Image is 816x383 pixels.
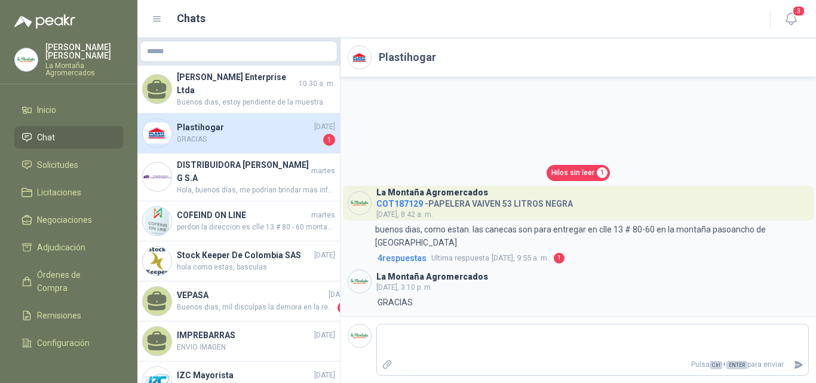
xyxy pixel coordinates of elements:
[551,167,594,179] span: Hilos sin leer
[377,354,397,375] label: Adjuntar archivos
[177,222,335,233] span: perdon la direccion es clle 13 # 80 - 60 montaña de pasoancho
[143,207,171,235] img: Company Logo
[431,252,549,264] span: [DATE], 9:55 a. m.
[137,241,340,281] a: Company LogoStock Keeper De Colombia SAS[DATE]hola como estas, basculas
[14,209,123,231] a: Negociaciones
[37,268,112,295] span: Órdenes de Compra
[177,10,205,27] h1: Chats
[554,253,565,263] span: 1
[37,309,81,322] span: Remisiones
[314,121,335,133] span: [DATE]
[137,321,340,361] a: IMPREBARRAS[DATE]ENVIO IMAGEN
[14,181,123,204] a: Licitaciones
[348,46,371,69] img: Company Logo
[311,166,335,177] span: martes
[14,304,123,327] a: Remisiones
[14,14,75,29] img: Logo peakr
[314,370,335,381] span: [DATE]
[177,289,326,302] h4: VEPASA
[378,252,427,265] span: 4 respuesta s
[137,201,340,241] a: Company LogoCOFEIND ON LINEmartesperdon la direccion es clle 13 # 80 - 60 montaña de pasoancho
[177,249,312,262] h4: Stock Keeper De Colombia SAS
[37,131,55,144] span: Chat
[597,167,608,178] span: 1
[323,134,335,146] span: 1
[143,163,171,191] img: Company Logo
[314,250,335,261] span: [DATE]
[314,330,335,341] span: [DATE]
[375,223,809,249] p: buenos dias, como estan. las canecas son para entregar en clle 13 # 80-60 en la montaña pasoancho...
[14,99,123,121] a: Inicio
[143,119,171,148] img: Company Logo
[177,71,296,97] h4: [PERSON_NAME] Enterprise Ltda
[348,324,371,347] img: Company Logo
[348,192,371,215] img: Company Logo
[177,302,335,314] span: Buenos dias, mil disculpas la demora en la respuesta. Nosotros estamos ubicados en [GEOGRAPHIC_DA...
[14,236,123,259] a: Adjudicación
[137,154,340,201] a: Company LogoDISTRIBUIDORA [PERSON_NAME] G S.AmartesHola, buenos días, me podrían brindar mas info...
[37,103,56,117] span: Inicio
[397,354,789,375] p: Pulsa + para enviar
[792,5,805,17] span: 3
[177,121,312,134] h4: Plastihogar
[177,158,309,185] h4: DISTRIBUIDORA [PERSON_NAME] G S.A
[710,361,722,369] span: Ctrl
[376,196,573,207] h4: - PAPELERA VAIVEN 53 LITROS NEGRA
[137,66,340,114] a: [PERSON_NAME] Enterprise Ltda10:30 a. m.Buenos dias, estoy pendiente de la muestra.
[37,186,81,199] span: Licitaciones
[348,270,371,293] img: Company Logo
[37,213,92,226] span: Negociaciones
[177,134,321,146] span: GRACIAS
[177,342,335,353] span: ENVIO IMAGEN
[37,336,90,350] span: Configuración
[14,263,123,299] a: Órdenes de Compra
[14,126,123,149] a: Chat
[45,43,123,60] p: [PERSON_NAME] [PERSON_NAME]
[37,158,78,171] span: Solicitudes
[14,332,123,354] a: Configuración
[376,199,423,209] span: COT187129
[177,369,312,382] h4: IZC Mayorista
[780,8,802,30] button: 3
[376,210,433,219] span: [DATE], 8:42 a. m.
[329,289,349,301] span: [DATE]
[137,281,340,321] a: VEPASA[DATE]Buenos dias, mil disculpas la demora en la respuesta. Nosotros estamos ubicados en [G...
[338,302,349,314] span: 1
[177,185,335,196] span: Hola, buenos días, me podrían brindar mas información respecto a la toalla y el papel higiénico s...
[143,247,171,275] img: Company Logo
[177,262,335,273] span: hola como estas, basculas
[378,296,413,309] p: GRACIAS
[431,252,489,264] span: Ultima respuesta
[375,252,809,265] a: 4respuestasUltima respuesta[DATE], 9:55 a. m.1
[376,274,488,280] h3: La Montaña Agromercados
[299,78,335,90] span: 10:30 a. m.
[45,62,123,76] p: La Montaña Agromercados
[137,114,340,154] a: Company LogoPlastihogar[DATE]GRACIAS1
[726,361,747,369] span: ENTER
[379,49,436,66] h2: Plastihogar
[376,283,432,292] span: [DATE], 3:10 p. m.
[789,354,808,375] button: Enviar
[311,210,335,221] span: martes
[547,165,610,181] a: Hilos sin leer1
[376,189,488,196] h3: La Montaña Agromercados
[14,154,123,176] a: Solicitudes
[15,48,38,71] img: Company Logo
[177,329,312,342] h4: IMPREBARRAS
[37,241,85,254] span: Adjudicación
[177,209,309,222] h4: COFEIND ON LINE
[177,97,335,108] span: Buenos dias, estoy pendiente de la muestra.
